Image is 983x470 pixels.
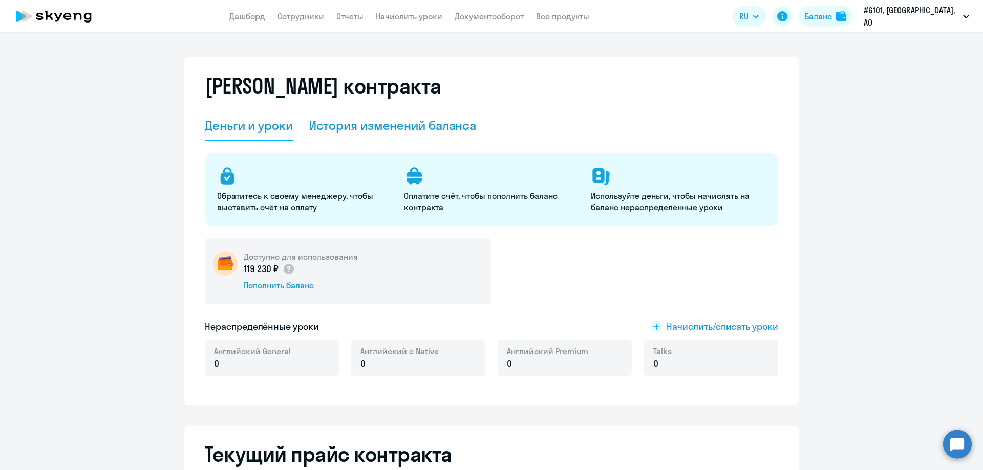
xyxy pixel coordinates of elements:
p: Обратитесь к своему менеджеру, чтобы выставить счёт на оплату [217,190,392,213]
div: История изменений баланса [309,117,477,133]
a: Дашборд [229,11,265,21]
span: Английский Premium [507,346,588,357]
div: Деньги и уроки [205,117,293,133]
a: Отчеты [336,11,364,21]
div: Баланс [805,10,832,23]
button: Балансbalance [799,6,852,27]
p: Используйте деньги, чтобы начислять на баланс нераспределённые уроки [591,190,765,213]
span: RU [739,10,749,23]
h5: Нераспределённые уроки [205,320,319,333]
div: Пополнить баланс [244,280,358,291]
span: 0 [653,357,658,370]
span: 0 [507,357,512,370]
a: Начислить уроки [376,11,442,21]
span: 0 [360,357,366,370]
span: Начислить/списать уроки [667,320,778,333]
span: Talks [653,346,672,357]
a: Все продукты [536,11,589,21]
a: Сотрудники [277,11,324,21]
button: #6101, [GEOGRAPHIC_DATA], АО [859,4,974,29]
span: Английский General [214,346,291,357]
h5: Доступно для использования [244,251,358,262]
a: Документооборот [455,11,524,21]
button: RU [732,6,766,27]
p: 119 230 ₽ [244,262,295,276]
p: #6101, [GEOGRAPHIC_DATA], АО [864,4,959,29]
span: Английский с Native [360,346,439,357]
span: 0 [214,357,219,370]
p: Оплатите счёт, чтобы пополнить баланс контракта [404,190,579,213]
h2: Текущий прайс контракта [205,442,778,466]
img: wallet-circle.png [213,251,238,276]
img: balance [836,11,846,21]
h2: [PERSON_NAME] контракта [205,74,441,98]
